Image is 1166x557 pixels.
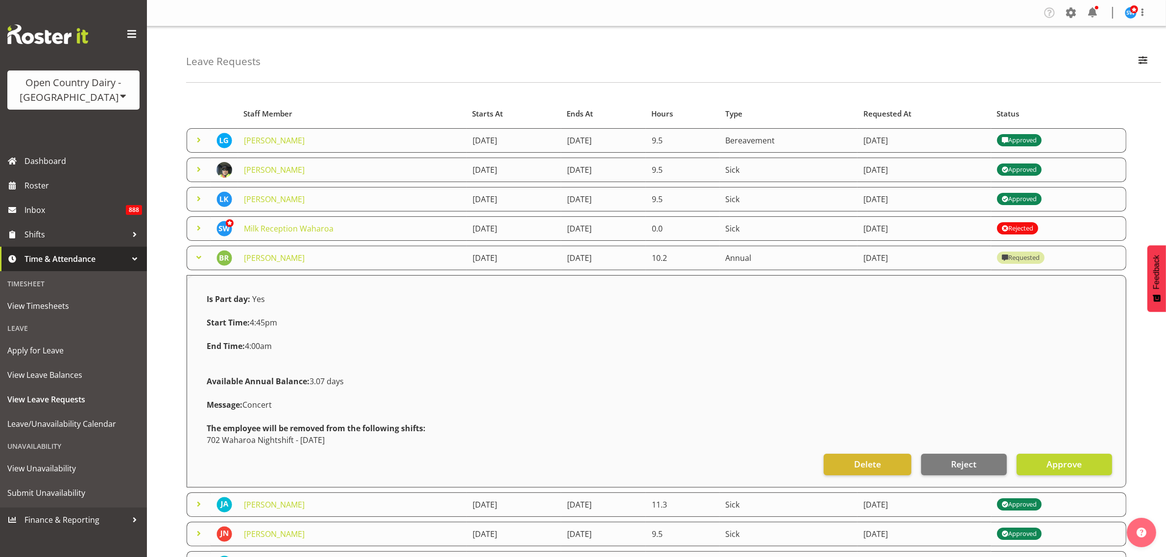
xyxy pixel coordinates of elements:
a: [PERSON_NAME] [244,194,305,205]
td: [DATE] [561,158,646,182]
td: [DATE] [467,187,561,211]
span: Ends At [567,108,593,119]
span: Feedback [1152,255,1161,289]
td: [DATE] [857,187,991,211]
span: Staff Member [243,108,292,119]
span: 888 [126,205,142,215]
a: [PERSON_NAME] [244,135,305,146]
div: Approved [1001,135,1037,146]
div: 3.07 days [201,370,1112,393]
span: Shifts [24,227,127,242]
span: Finance & Reporting [24,512,127,527]
a: [PERSON_NAME] [244,253,305,263]
div: Leave [2,318,144,338]
span: View Leave Balances [7,368,140,382]
a: [PERSON_NAME] [244,164,305,175]
div: Open Country Dairy - [GEOGRAPHIC_DATA] [17,75,130,105]
td: 11.3 [646,492,720,517]
div: Unavailability [2,436,144,456]
td: [DATE] [561,522,646,546]
a: [PERSON_NAME] [244,499,305,510]
td: 10.2 [646,246,720,270]
td: [DATE] [467,158,561,182]
span: Roster [24,178,142,193]
img: Rosterit website logo [7,24,88,44]
a: Milk Reception Waharoa [244,223,333,234]
strong: End Time: [207,341,245,351]
span: Starts At [472,108,503,119]
span: Yes [252,294,265,304]
strong: Message: [207,399,242,410]
div: Timesheet [2,274,144,294]
td: [DATE] [561,128,646,153]
td: Annual [720,246,858,270]
td: [DATE] [561,492,646,517]
td: [DATE] [857,522,991,546]
a: Submit Unavailability [2,481,144,505]
strong: The employee will be removed from the following shifts: [207,423,426,434]
button: Reject [921,454,1007,475]
td: Sick [720,522,858,546]
img: jacques-nel11211.jpg [216,526,232,542]
span: Reject [951,458,976,470]
td: Sick [720,216,858,241]
img: steve-webb8258.jpg [1125,7,1137,19]
img: wally-haumu88feead7bec18aeb479ed3e5b656e965.png [216,162,232,178]
img: help-xxl-2.png [1137,528,1146,537]
img: brian-riddle11603.jpg [216,250,232,266]
td: [DATE] [857,492,991,517]
span: 4:00am [207,341,272,351]
a: View Timesheets [2,294,144,318]
div: Rejected [1001,223,1033,234]
button: Delete [824,454,911,475]
td: [DATE] [857,128,991,153]
div: Approved [1001,164,1037,176]
strong: Start Time: [207,317,250,328]
td: Bereavement [720,128,858,153]
div: Approved [1001,499,1037,511]
td: [DATE] [561,216,646,241]
span: Type [725,108,742,119]
td: [DATE] [857,158,991,182]
span: View Leave Requests [7,392,140,407]
span: Leave/Unavailability Calendar [7,417,140,431]
a: View Leave Balances [2,363,144,387]
img: lalesh-kumar8193.jpg [216,191,232,207]
td: 9.5 [646,187,720,211]
div: Approved [1001,193,1037,205]
div: Concert [201,393,1112,417]
span: Approve [1047,458,1082,470]
td: [DATE] [467,522,561,546]
div: Requested [1001,252,1040,264]
td: 0.0 [646,216,720,241]
td: [DATE] [561,246,646,270]
td: [DATE] [857,246,991,270]
span: Submit Unavailability [7,486,140,500]
td: 9.5 [646,522,720,546]
a: View Leave Requests [2,387,144,412]
span: 702 Waharoa Nightshift - [DATE] [207,435,325,445]
td: [DATE] [467,492,561,517]
span: Inbox [24,203,126,217]
span: Dashboard [24,154,142,168]
strong: Available Annual Balance: [207,376,309,387]
td: Sick [720,158,858,182]
span: 4:45pm [207,317,277,328]
span: Status [997,108,1019,119]
span: Hours [651,108,673,119]
a: Leave/Unavailability Calendar [2,412,144,436]
span: Time & Attendance [24,252,127,266]
span: View Unavailability [7,461,140,476]
a: View Unavailability [2,456,144,481]
img: len-grace11235.jpg [216,133,232,148]
td: [DATE] [467,216,561,241]
span: Delete [854,458,881,470]
td: [DATE] [857,216,991,241]
button: Feedback - Show survey [1147,245,1166,312]
span: View Timesheets [7,299,140,313]
a: [PERSON_NAME] [244,529,305,539]
strong: Is Part day: [207,294,250,304]
button: Filter Employees [1133,51,1153,72]
td: [DATE] [561,187,646,211]
span: Apply for Leave [7,343,140,358]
